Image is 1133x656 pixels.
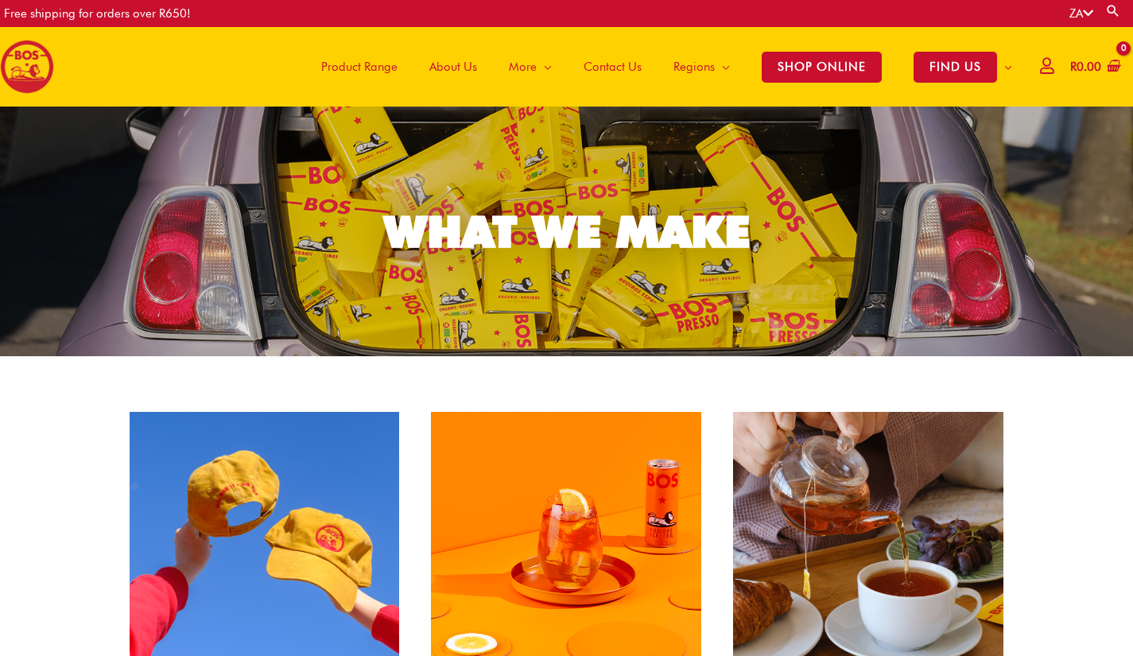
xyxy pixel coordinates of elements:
[509,43,537,91] span: More
[1069,6,1093,21] a: ZA
[584,43,642,91] span: Contact Us
[429,43,477,91] span: About Us
[746,27,898,107] a: SHOP ONLINE
[384,210,750,254] div: WHAT WE MAKE
[1070,60,1101,74] bdi: 0.00
[673,43,715,91] span: Regions
[293,27,1028,107] nav: Site Navigation
[305,27,413,107] a: Product Range
[1067,49,1121,85] a: View Shopping Cart, empty
[321,43,398,91] span: Product Range
[493,27,568,107] a: More
[1105,3,1121,18] a: Search button
[658,27,746,107] a: Regions
[413,27,493,107] a: About Us
[762,52,882,83] span: SHOP ONLINE
[568,27,658,107] a: Contact Us
[914,52,997,83] span: FIND US
[1070,60,1077,74] span: R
